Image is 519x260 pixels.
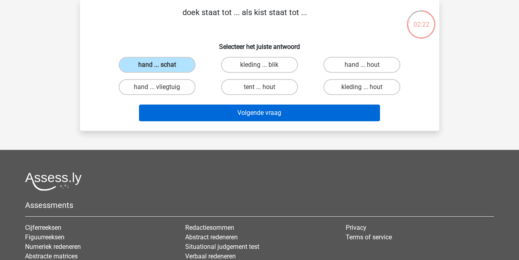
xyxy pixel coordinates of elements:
[346,224,366,231] a: Privacy
[185,243,259,250] a: Situational judgement test
[25,224,61,231] a: Cijferreeksen
[139,105,380,121] button: Volgende vraag
[119,57,196,73] label: hand ... schat
[221,57,298,73] label: kleding ... blik
[323,57,400,73] label: hand ... hout
[25,172,82,191] img: Assessly logo
[406,10,436,29] div: 02:22
[221,79,298,95] label: tent ... hout
[25,243,81,250] a: Numeriek redeneren
[323,79,400,95] label: kleding ... hout
[346,233,392,241] a: Terms of service
[185,224,234,231] a: Redactiesommen
[25,233,65,241] a: Figuurreeksen
[93,6,397,30] p: doek staat tot ... als kist staat tot ...
[119,79,196,95] label: hand ... vliegtuig
[185,252,236,260] a: Verbaal redeneren
[25,200,494,210] h5: Assessments
[93,37,427,50] h6: Selecteer het juiste antwoord
[185,233,238,241] a: Abstract redeneren
[25,252,78,260] a: Abstracte matrices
